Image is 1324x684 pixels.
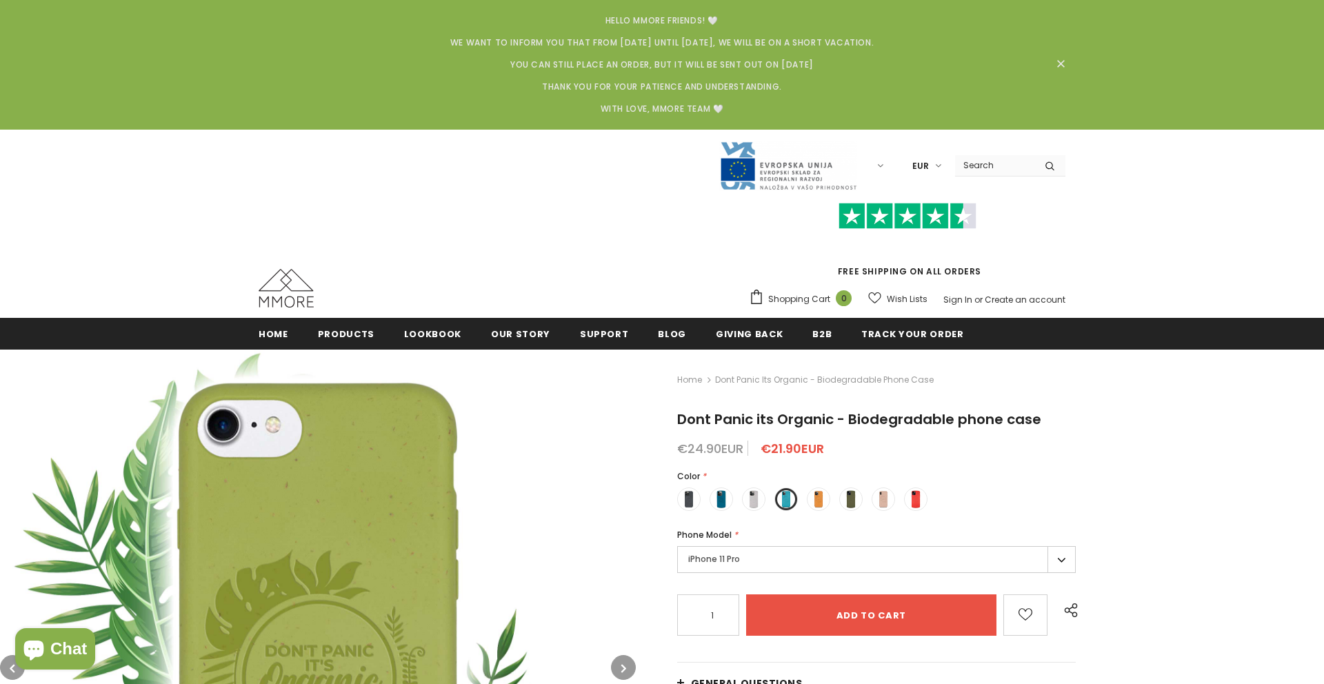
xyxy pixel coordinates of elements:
[677,529,732,541] span: Phone Model
[491,328,550,341] span: Our Story
[658,328,686,341] span: Blog
[11,628,99,673] inbox-online-store-chat: Shopify online store chat
[719,159,857,171] a: Javni Razpis
[276,58,1048,72] p: You can still place an order, but it will be sent out on [DATE]
[276,14,1048,28] p: Hello MMORE Friends! 🤍
[749,289,859,310] a: Shopping Cart 0
[749,229,1065,265] iframe: Customer reviews powered by Trustpilot
[812,328,832,341] span: B2B
[580,328,629,341] span: support
[861,328,963,341] span: Track your order
[259,318,288,349] a: Home
[836,290,852,306] span: 0
[812,318,832,349] a: B2B
[761,440,824,457] span: €21.90EUR
[868,287,927,311] a: Wish Lists
[719,141,857,191] img: Javni Razpis
[677,470,700,482] span: Color
[259,269,314,308] img: MMORE Cases
[716,328,783,341] span: Giving back
[974,294,983,305] span: or
[716,318,783,349] a: Giving back
[955,155,1034,175] input: Search Site
[259,328,288,341] span: Home
[839,203,976,230] img: Trust Pilot Stars
[749,209,1065,277] span: FREE SHIPPING ON ALL ORDERS
[943,294,972,305] a: Sign In
[276,80,1048,94] p: Thank you for your patience and understanding.
[276,36,1048,50] p: We want to inform you that from [DATE] until [DATE], we will be on a short vacation.
[746,594,996,636] input: Add to cart
[658,318,686,349] a: Blog
[677,546,1076,573] label: iPhone 11 Pro
[985,294,1065,305] a: Create an account
[318,328,374,341] span: Products
[580,318,629,349] a: support
[404,328,461,341] span: Lookbook
[491,318,550,349] a: Our Story
[768,292,830,306] span: Shopping Cart
[404,318,461,349] a: Lookbook
[677,372,702,388] a: Home
[276,102,1048,116] p: With Love, MMORE Team 🤍
[677,410,1041,429] span: Dont Panic its Organic - Biodegradable phone case
[887,292,927,306] span: Wish Lists
[715,372,934,388] span: Dont Panic its Organic - Biodegradable phone case
[318,318,374,349] a: Products
[677,440,743,457] span: €24.90EUR
[861,318,963,349] a: Track your order
[912,159,929,173] span: EUR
